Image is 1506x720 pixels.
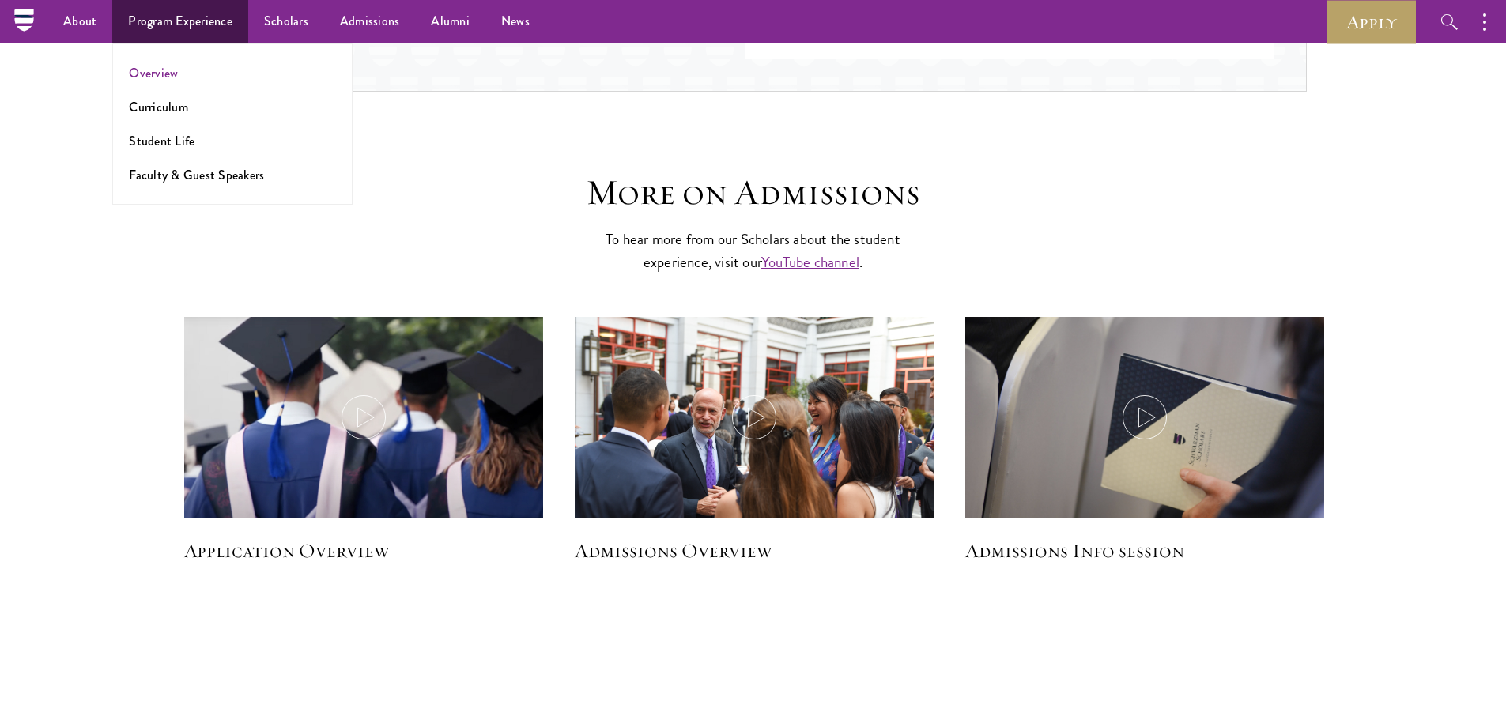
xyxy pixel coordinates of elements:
p: To hear more from our Scholars about the student experience, visit our . [599,228,908,273]
h3: More on Admissions [508,171,998,215]
a: Overview [129,64,178,82]
h5: Admissions Overview [575,537,934,564]
a: Faculty & Guest Speakers [129,166,264,184]
button: student holding Schwarzman Scholar documents [965,317,1324,518]
a: Student Life [129,132,194,150]
a: YouTube channel [761,251,859,273]
img: Administrator-speaking-to-group-of-students-outside-in-courtyard [575,317,934,556]
button: Administrator-speaking-to-group-of-students-outside-in-courtyard [575,317,934,518]
a: Curriculum [129,98,188,116]
img: student holding Schwarzman Scholar documents [965,317,1324,556]
h5: Admissions Info session [965,537,1324,564]
h5: Application Overview [184,537,543,564]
